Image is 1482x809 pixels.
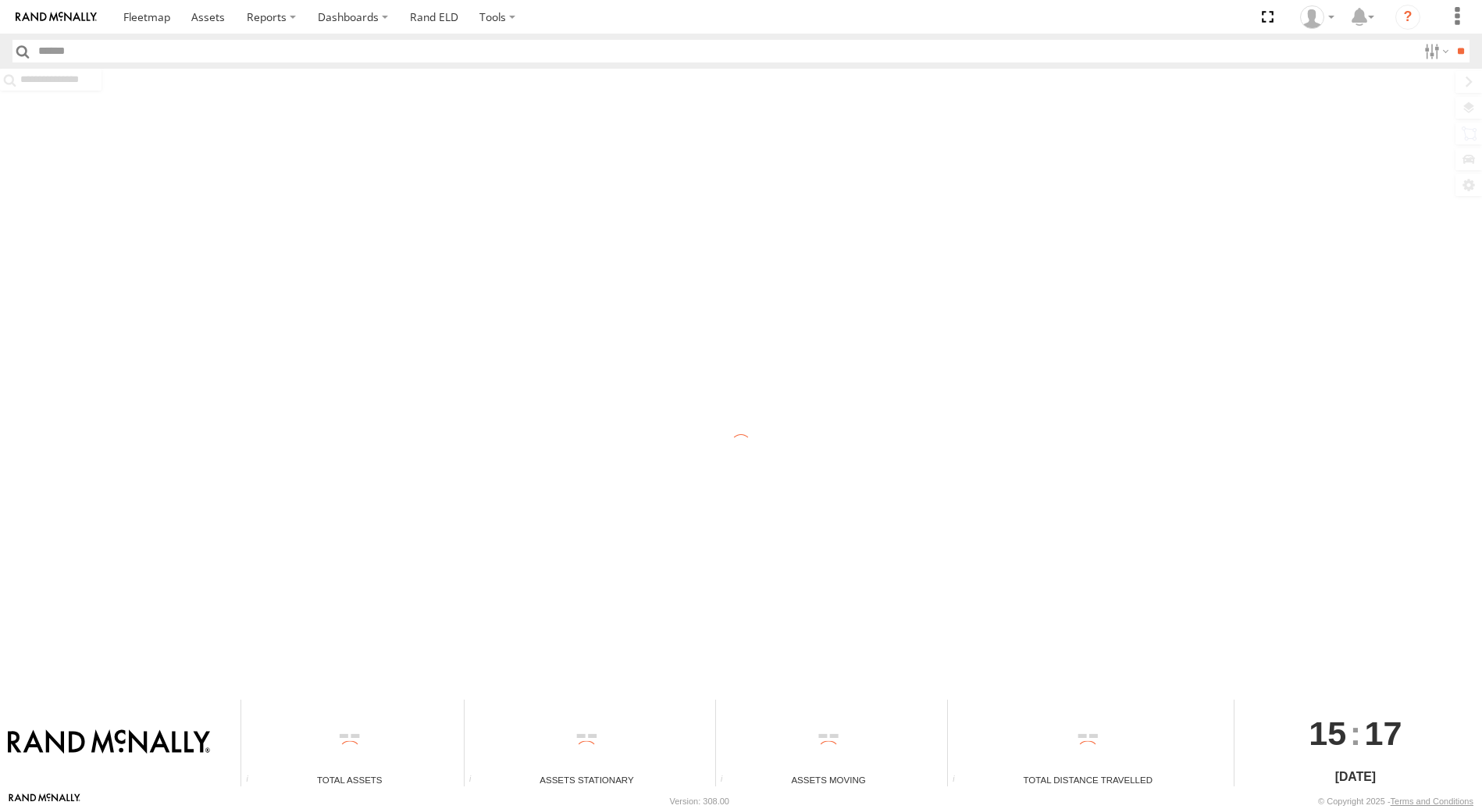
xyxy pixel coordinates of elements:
div: Version: 308.00 [670,797,729,806]
span: 15 [1309,700,1346,767]
label: Search Filter Options [1418,40,1452,62]
div: Total Assets [241,773,458,786]
img: Rand McNally [8,729,210,756]
i: ? [1395,5,1420,30]
div: Assets Stationary [465,773,710,786]
span: 17 [1364,700,1402,767]
div: © Copyright 2025 - [1318,797,1473,806]
div: Total distance travelled by all assets within specified date range and applied filters [948,775,971,786]
img: rand-logo.svg [16,12,97,23]
div: : [1234,700,1477,767]
div: Total Distance Travelled [948,773,1228,786]
a: Visit our Website [9,793,80,809]
div: Gene Roberts [1295,5,1340,29]
div: Total number of assets current stationary. [465,775,488,786]
div: Total number of assets current in transit. [716,775,739,786]
a: Terms and Conditions [1391,797,1473,806]
div: Assets Moving [716,773,942,786]
div: Total number of Enabled Assets [241,775,265,786]
div: [DATE] [1234,768,1477,786]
